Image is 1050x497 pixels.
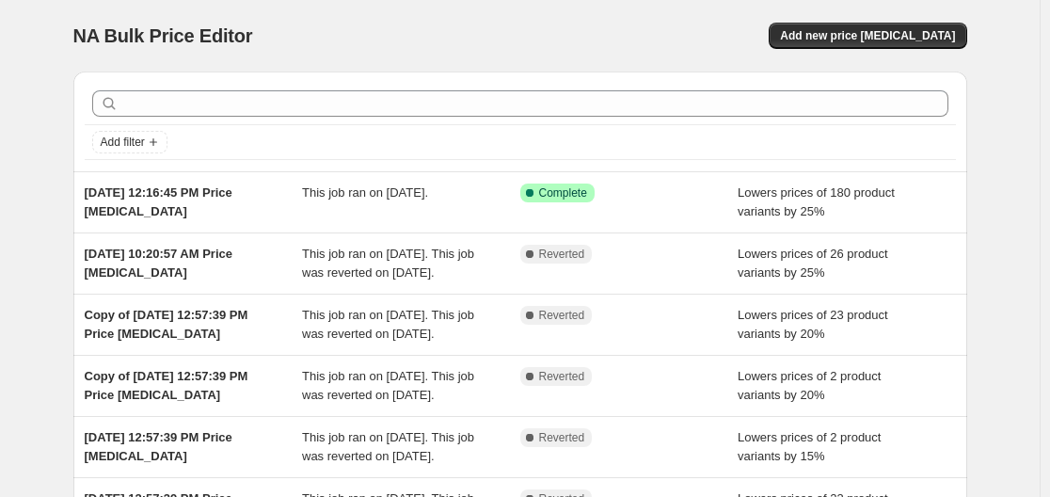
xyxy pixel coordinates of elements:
[85,247,233,280] span: [DATE] 10:20:57 AM Price [MEDICAL_DATA]
[85,369,248,402] span: Copy of [DATE] 12:57:39 PM Price [MEDICAL_DATA]
[769,23,966,49] button: Add new price [MEDICAL_DATA]
[302,308,474,341] span: This job ran on [DATE]. This job was reverted on [DATE].
[85,308,248,341] span: Copy of [DATE] 12:57:39 PM Price [MEDICAL_DATA]
[539,308,585,323] span: Reverted
[302,247,474,280] span: This job ran on [DATE]. This job was reverted on [DATE].
[539,369,585,384] span: Reverted
[539,430,585,445] span: Reverted
[85,430,232,463] span: [DATE] 12:57:39 PM Price [MEDICAL_DATA]
[302,369,474,402] span: This job ran on [DATE]. This job was reverted on [DATE].
[539,185,587,200] span: Complete
[738,308,888,341] span: Lowers prices of 23 product variants by 20%
[302,430,474,463] span: This job ran on [DATE]. This job was reverted on [DATE].
[738,185,895,218] span: Lowers prices of 180 product variants by 25%
[92,131,167,153] button: Add filter
[302,185,428,200] span: This job ran on [DATE].
[85,185,232,218] span: [DATE] 12:16:45 PM Price [MEDICAL_DATA]
[738,369,881,402] span: Lowers prices of 2 product variants by 20%
[738,430,881,463] span: Lowers prices of 2 product variants by 15%
[101,135,145,150] span: Add filter
[738,247,888,280] span: Lowers prices of 26 product variants by 25%
[73,25,253,46] span: NA Bulk Price Editor
[539,247,585,262] span: Reverted
[780,28,955,43] span: Add new price [MEDICAL_DATA]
